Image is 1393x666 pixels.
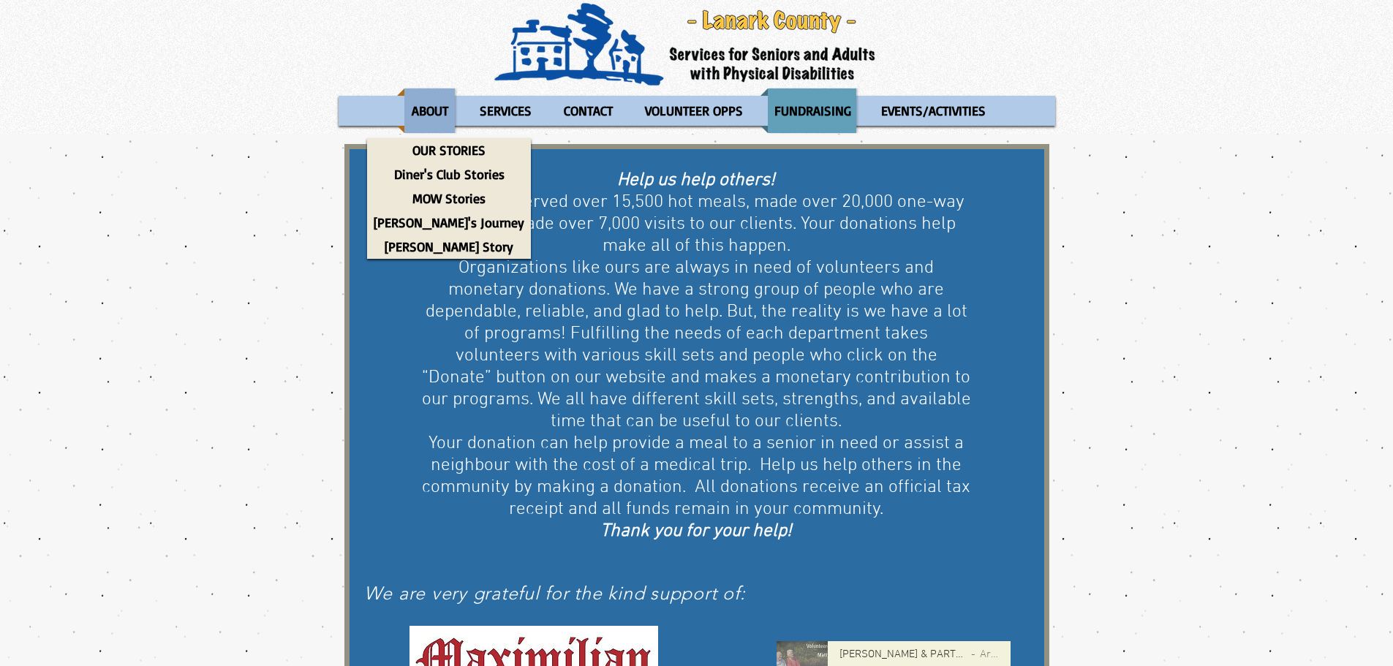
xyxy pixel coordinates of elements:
[406,138,492,162] p: OUR STORIES
[867,88,1000,133] a: EVENTS/ACTIVITIES
[367,138,531,162] a: OUR STORIES
[638,88,750,133] p: VOLUNTEER OPPS
[367,162,531,186] a: Diner's Club Stories
[406,186,492,211] p: MOW Stories
[600,521,792,542] span: Thank you for your help!
[405,88,455,133] p: ABOUT
[875,88,992,133] p: EVENTS/ACTIVITIES
[367,211,531,235] a: [PERSON_NAME]'s Journey
[557,88,619,133] p: CONTACT
[617,170,775,192] span: Help us help others!
[367,235,531,259] a: [PERSON_NAME] Story
[378,235,520,259] p: [PERSON_NAME] Story
[388,162,511,186] p: Diner's Club Stories
[631,88,757,133] a: VOLUNTEER OPPS
[466,88,546,133] a: SERVICES
[768,88,858,133] p: FUNDRAISING
[839,649,967,660] span: [PERSON_NAME] & PARTNERS-COMMUNITY HOME SUPPORT.
[397,88,462,133] a: ABOUT
[549,88,627,133] a: CONTACT
[429,192,964,257] span: [DATE], we served over 15,500 hot meals, made over 20,000 one-way trips and made over 7,000 visit...
[473,88,538,133] p: SERVICES
[967,649,998,660] span: Artist Name
[760,88,864,133] a: FUNDRAISING
[364,582,746,604] span: We are very grateful for the kind support of:
[422,257,971,433] span: Organizations like ours are always in need of volunteers and monetary donations. We have a strong...
[422,433,970,521] span: Your donation can help provide a meal to a senior in need or assist a neighbour with the cost of ...
[339,88,1055,133] nav: Site
[367,186,531,211] a: MOW Stories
